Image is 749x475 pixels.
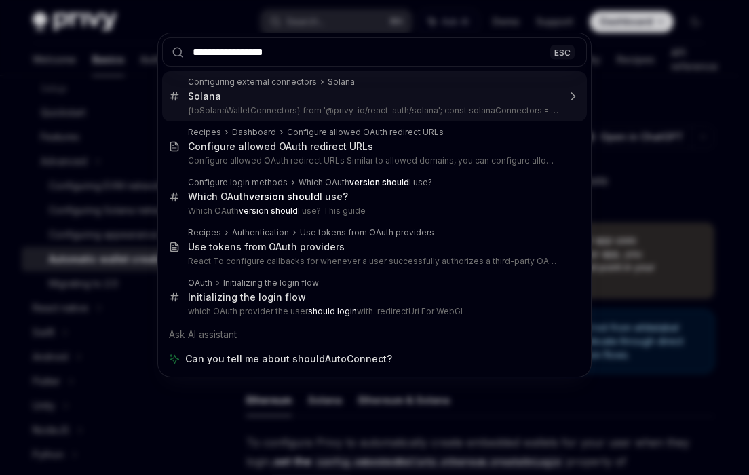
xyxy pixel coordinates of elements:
[299,177,432,188] div: Which OAuth I use?
[188,105,558,116] p: {toSolanaWalletConnectors} from '@privy-io/react-auth/solana'; const solanaConnectors = toSolanaWal
[188,241,345,253] div: Use tokens from OAuth providers
[188,206,558,216] p: Which OAuth I use? This guide
[188,90,221,102] div: Solana
[550,45,575,59] div: ESC
[223,278,319,288] div: Initializing the login flow
[188,256,558,267] p: React To configure callbacks for whenever a user successfully authorizes a third-party OAuth account
[249,191,320,202] b: version should
[239,206,298,216] b: version should
[188,127,221,138] div: Recipes
[188,306,558,317] p: which OAuth provider the user with. redirectUri For WebGL
[232,227,289,238] div: Authentication
[188,177,288,188] div: Configure login methods
[188,291,306,303] div: Initializing the login flow
[232,127,276,138] div: Dashboard
[188,278,212,288] div: OAuth
[188,77,317,88] div: Configuring external connectors
[300,227,434,238] div: Use tokens from OAuth providers
[287,127,444,138] div: Configure allowed OAuth redirect URLs
[185,352,392,366] span: Can you tell me about shouldAutoConnect?
[188,227,221,238] div: Recipes
[188,191,348,203] div: Which OAuth I use?
[328,77,355,88] div: Solana
[188,155,558,166] p: Configure allowed OAuth redirect URLs Similar to allowed domains, you can configure allowed OAuth re
[308,306,357,316] b: should login
[188,140,373,153] div: Configure allowed OAuth redirect URLs
[162,322,587,347] div: Ask AI assistant
[349,177,409,187] b: version should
